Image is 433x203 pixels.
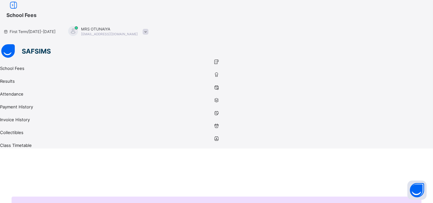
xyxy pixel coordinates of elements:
span: session/term information [3,29,55,34]
span: MRS OTUNAIYA [81,27,138,31]
span: [EMAIL_ADDRESS][DOMAIN_NAME] [81,32,138,36]
button: Open asap [407,181,427,200]
div: MRSOTUNAIYA [62,26,152,37]
img: safsims [1,44,51,58]
span: School Fees [6,12,37,18]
